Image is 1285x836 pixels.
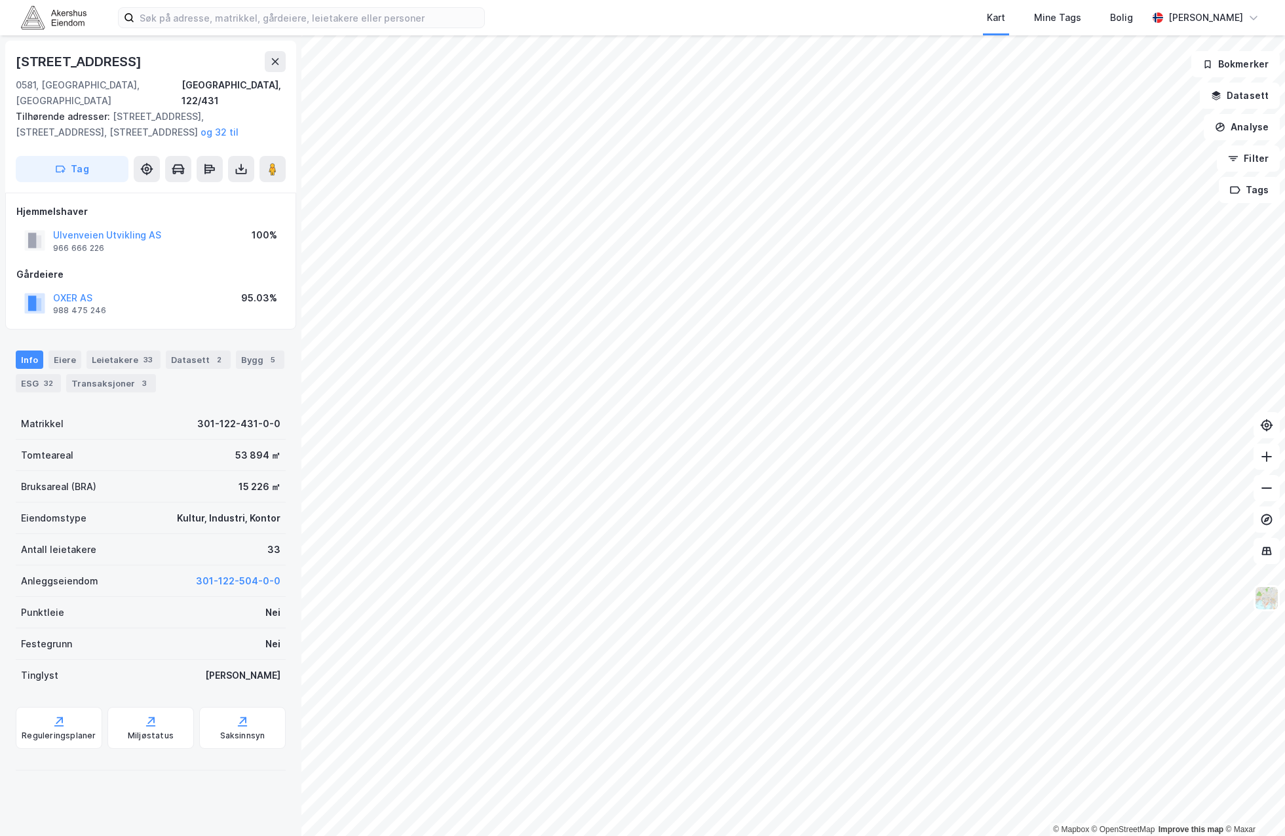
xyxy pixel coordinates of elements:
[21,6,86,29] img: akershus-eiendom-logo.9091f326c980b4bce74ccdd9f866810c.svg
[21,573,98,589] div: Anleggseiendom
[266,353,279,366] div: 5
[166,351,231,369] div: Datasett
[987,10,1005,26] div: Kart
[21,510,86,526] div: Eiendomstype
[265,636,280,652] div: Nei
[1217,145,1280,172] button: Filter
[48,351,81,369] div: Eiere
[16,77,182,109] div: 0581, [GEOGRAPHIC_DATA], [GEOGRAPHIC_DATA]
[53,305,106,316] div: 988 475 246
[241,290,277,306] div: 95.03%
[16,51,144,72] div: [STREET_ADDRESS]
[21,668,58,683] div: Tinglyst
[1254,586,1279,611] img: Z
[235,447,280,463] div: 53 894 ㎡
[205,668,280,683] div: [PERSON_NAME]
[53,243,104,254] div: 966 666 226
[41,377,56,390] div: 32
[1219,773,1285,836] div: Kontrollprogram for chat
[252,227,277,243] div: 100%
[265,605,280,620] div: Nei
[212,353,225,366] div: 2
[21,542,96,558] div: Antall leietakere
[16,204,285,219] div: Hjemmelshaver
[196,573,280,589] button: 301-122-504-0-0
[1200,83,1280,109] button: Datasett
[1053,825,1089,834] a: Mapbox
[16,351,43,369] div: Info
[21,416,64,432] div: Matrikkel
[86,351,161,369] div: Leietakere
[1110,10,1133,26] div: Bolig
[21,605,64,620] div: Punktleie
[21,447,73,463] div: Tomteareal
[1219,773,1285,836] iframe: Chat Widget
[197,416,280,432] div: 301-122-431-0-0
[16,156,128,182] button: Tag
[1204,114,1280,140] button: Analyse
[16,374,61,392] div: ESG
[267,542,280,558] div: 33
[1092,825,1155,834] a: OpenStreetMap
[21,636,72,652] div: Festegrunn
[138,377,151,390] div: 3
[21,479,96,495] div: Bruksareal (BRA)
[16,111,113,122] span: Tilhørende adresser:
[182,77,286,109] div: [GEOGRAPHIC_DATA], 122/431
[1168,10,1243,26] div: [PERSON_NAME]
[128,731,174,741] div: Miljøstatus
[1191,51,1280,77] button: Bokmerker
[177,510,280,526] div: Kultur, Industri, Kontor
[22,731,96,741] div: Reguleringsplaner
[1219,177,1280,203] button: Tags
[239,479,280,495] div: 15 226 ㎡
[1034,10,1081,26] div: Mine Tags
[66,374,156,392] div: Transaksjoner
[16,267,285,282] div: Gårdeiere
[236,351,284,369] div: Bygg
[141,353,155,366] div: 33
[16,109,275,140] div: [STREET_ADDRESS], [STREET_ADDRESS], [STREET_ADDRESS]
[220,731,265,741] div: Saksinnsyn
[134,8,484,28] input: Søk på adresse, matrikkel, gårdeiere, leietakere eller personer
[1159,825,1223,834] a: Improve this map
